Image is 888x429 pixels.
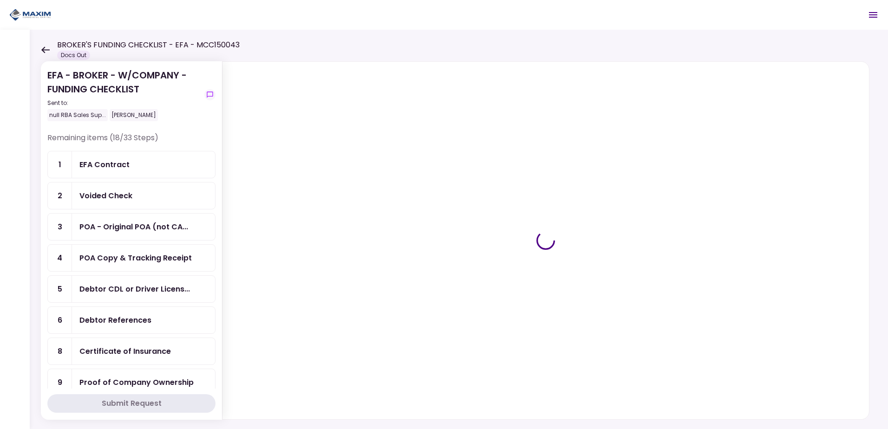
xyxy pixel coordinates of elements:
[47,151,215,178] a: 1EFA Contract
[48,307,72,333] div: 6
[47,109,108,121] div: null RBA Sales Sup...
[48,151,72,178] div: 1
[47,68,201,121] div: EFA - BROKER - W/COMPANY - FUNDING CHECKLIST
[47,99,201,107] div: Sent to:
[57,39,240,51] h1: BROKER'S FUNDING CHECKLIST - EFA - MCC150043
[47,244,215,272] a: 4POA Copy & Tracking Receipt
[79,314,151,326] div: Debtor References
[47,338,215,365] a: 8Certificate of Insurance
[110,109,158,121] div: [PERSON_NAME]
[47,369,215,396] a: 9Proof of Company Ownership
[79,190,132,201] div: Voided Check
[79,221,188,233] div: POA - Original POA (not CA or GA)
[48,214,72,240] div: 3
[47,306,215,334] a: 6Debtor References
[47,132,215,151] div: Remaining items (18/33 Steps)
[48,245,72,271] div: 4
[57,51,90,60] div: Docs Out
[48,182,72,209] div: 2
[79,283,190,295] div: Debtor CDL or Driver License
[47,213,215,240] a: 3POA - Original POA (not CA or GA)
[47,182,215,209] a: 2Voided Check
[79,252,192,264] div: POA Copy & Tracking Receipt
[48,338,72,364] div: 8
[47,394,215,413] button: Submit Request
[79,159,130,170] div: EFA Contract
[204,89,215,100] button: show-messages
[862,4,884,26] button: Open menu
[102,398,162,409] div: Submit Request
[79,377,194,388] div: Proof of Company Ownership
[9,8,51,22] img: Partner icon
[79,345,171,357] div: Certificate of Insurance
[48,276,72,302] div: 5
[48,369,72,396] div: 9
[47,275,215,303] a: 5Debtor CDL or Driver License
